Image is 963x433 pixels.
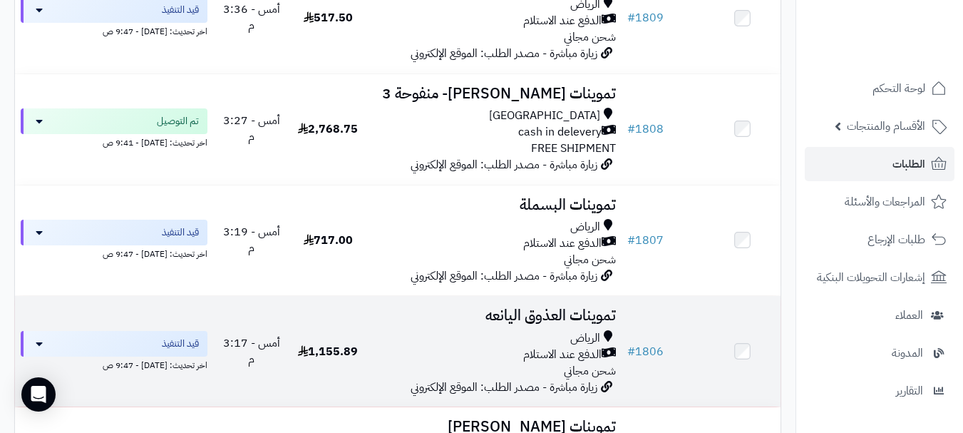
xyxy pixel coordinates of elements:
span: قيد التنفيذ [162,225,199,240]
span: # [627,121,635,138]
span: [GEOGRAPHIC_DATA] [489,108,600,124]
a: طلبات الإرجاع [805,223,954,257]
a: #1808 [627,121,664,138]
span: زيارة مباشرة - مصدر الطلب: الموقع الإلكتروني [411,379,597,396]
a: المدونة [805,336,954,370]
a: إشعارات التحويلات البنكية [805,260,954,295]
div: اخر تحديث: [DATE] - 9:47 ص [21,23,207,38]
div: Open Intercom Messenger [21,377,56,412]
h3: تموينات البسملة [372,197,616,213]
span: طلبات الإرجاع [867,230,925,250]
span: FREE SHIPMENT [531,140,616,157]
span: 517.50 [304,9,353,26]
span: شحن مجاني [564,251,616,268]
span: الدفع عند الاستلام [523,13,602,29]
span: التقارير [896,381,923,401]
span: أمس - 3:17 م [223,335,280,368]
h3: تموينات [PERSON_NAME]- منفوحة 3 [372,86,616,102]
span: شحن مجاني [564,29,616,46]
div: اخر تحديث: [DATE] - 9:47 ص [21,245,207,260]
span: زيارة مباشرة - مصدر الطلب: الموقع الإلكتروني [411,268,597,285]
a: #1807 [627,232,664,249]
span: 1,155.89 [298,343,358,360]
span: تم التوصيل [157,114,199,128]
a: التقارير [805,374,954,408]
span: قيد التنفيذ [162,337,199,351]
a: المراجعات والأسئلة [805,185,954,219]
span: الدفع عند الاستلام [523,347,602,363]
span: الرياض [570,219,600,235]
div: اخر تحديث: [DATE] - 9:47 ص [21,357,207,372]
span: الدفع عند الاستلام [523,235,602,252]
span: أمس - 3:36 م [223,1,280,34]
span: زيارة مباشرة - مصدر الطلب: الموقع الإلكتروني [411,156,597,173]
span: زيارة مباشرة - مصدر الطلب: الموقع الإلكتروني [411,45,597,62]
span: أمس - 3:27 م [223,112,280,146]
a: لوحة التحكم [805,71,954,106]
span: المراجعات والأسئلة [845,192,925,212]
span: لوحة التحكم [872,78,925,98]
a: العملاء [805,298,954,332]
span: المدونة [892,343,923,363]
span: الرياض [570,330,600,347]
span: cash in delevery [518,124,602,141]
span: شحن مجاني [564,362,616,379]
h3: تموينات العذوق اليانعه [372,307,616,324]
a: #1809 [627,9,664,26]
div: اخر تحديث: [DATE] - 9:41 ص [21,134,207,149]
span: 2,768.75 [298,121,358,138]
a: الطلبات [805,147,954,181]
span: قيد التنفيذ [162,3,199,17]
span: العملاء [895,305,923,325]
span: 717.00 [304,232,353,249]
img: logo-2.png [866,11,949,41]
span: الأقسام والمنتجات [847,116,925,136]
span: الطلبات [892,154,925,174]
span: # [627,232,635,249]
span: # [627,9,635,26]
span: أمس - 3:19 م [223,223,280,257]
a: #1806 [627,343,664,360]
span: # [627,343,635,360]
span: إشعارات التحويلات البنكية [817,268,925,287]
